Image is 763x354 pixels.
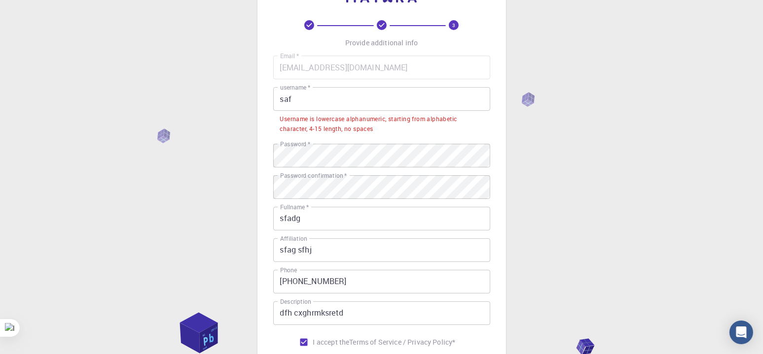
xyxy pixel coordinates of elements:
[345,38,418,48] p: Provide additional info
[280,234,307,243] label: Affiliation
[349,337,455,347] a: Terms of Service / Privacy Policy*
[349,337,455,347] p: Terms of Service / Privacy Policy *
[280,203,309,211] label: Fullname
[729,321,753,344] div: Open Intercom Messenger
[280,83,310,92] label: username
[452,22,455,29] text: 3
[280,171,347,180] label: Password confirmation
[280,114,483,134] div: Username is lowercase alphanumeric, starting from alphabetic character, 4-15 length, no spaces
[280,297,311,306] label: Description
[313,337,350,347] span: I accept the
[280,140,310,148] label: Password
[280,266,297,274] label: Phone
[280,52,299,60] label: Email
